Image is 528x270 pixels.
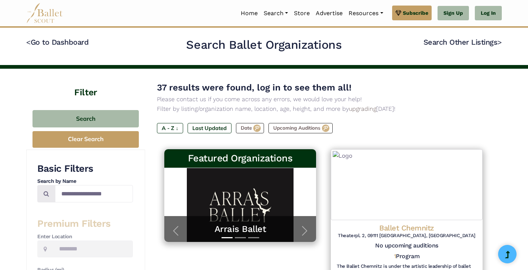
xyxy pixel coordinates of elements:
h3: Featured Organizations [170,152,310,165]
label: A - Z ↓ [157,123,183,133]
h4: Filter [26,69,145,99]
a: Advertise [313,6,346,21]
h5: Program [394,253,419,260]
h4: Search by Name [37,178,133,185]
h3: Basic Filters [37,163,133,175]
label: Last Updated [188,123,232,133]
a: Search [261,6,291,21]
p: Please contact us if you come across any errors, we would love your help! [157,95,490,104]
span: Subscribe [403,9,428,17]
button: Clear Search [32,131,139,148]
a: Home [238,6,261,21]
h2: Search Ballet Organizations [186,37,342,53]
h3: Premium Filters [37,218,133,230]
img: gem.svg [395,9,401,17]
button: Search [32,110,139,127]
h4: Ballet Chemnitz [337,223,477,233]
span: 1 [394,253,396,260]
h4: Enter Location [37,233,133,240]
img: Logo [331,149,483,220]
code: > [497,37,502,47]
a: <Go to Dashboard [26,38,89,47]
h6: Theaterpl. 2, 09111 [GEOGRAPHIC_DATA], [GEOGRAPHIC_DATA] [337,233,477,239]
label: Upcoming Auditions [268,123,333,133]
a: Store [291,6,313,21]
span: 37 results were found, log in to see them all! [157,82,352,93]
label: Date [236,123,264,133]
code: < [26,37,31,47]
a: Arrais Ballet [172,223,309,235]
a: Log In [475,6,502,21]
p: Filter by listing/organization name, location, age, height, and more by [DATE]! [157,104,490,114]
button: Slide 3 [248,233,259,242]
a: upgrading [349,105,376,112]
input: Location [53,240,133,258]
button: Slide 1 [222,233,233,242]
h5: No upcoming auditions [337,242,477,250]
button: Slide 2 [235,233,246,242]
a: Sign Up [438,6,469,21]
a: Search Other Listings> [424,38,502,47]
a: Subscribe [392,6,432,20]
input: Search by names... [55,185,133,202]
a: Resources [346,6,386,21]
